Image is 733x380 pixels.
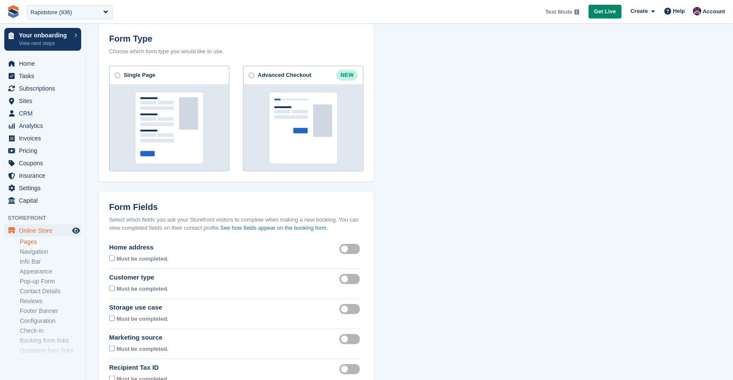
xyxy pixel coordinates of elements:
[4,195,81,207] a: menu
[19,225,70,237] span: Online Store
[109,34,363,44] h2: Form Type
[20,277,81,286] a: Pop-up Form
[109,47,363,56] div: Choose which form type you would like to use.
[339,309,363,310] label: Storage use case visible
[19,170,70,182] span: Insurance
[4,95,81,107] a: menu
[4,70,81,82] a: menu
[339,279,363,280] label: Customer type visible
[19,40,70,47] p: View next steps
[4,120,81,132] a: menu
[249,73,254,78] input: Advanced Checkout New Advanced Checkout
[19,182,70,194] span: Settings
[269,92,338,164] img: Advanced Checkout
[574,9,580,15] img: icon-info-grey-7440780725fd019a000dd9b08b2336e03edf1995a4989e88bcd33f0948082b44.svg
[115,73,120,78] input: Single Page Single Page
[631,7,648,15] span: Create
[109,202,363,212] h2: Form Fields
[71,225,81,236] a: Preview store
[19,195,70,207] span: Capital
[20,297,81,305] a: Reviews
[109,303,170,313] div: Storage use case
[116,344,168,353] div: Must be completed.
[116,284,168,293] div: Must be completed.
[109,273,170,283] div: Customer type
[19,82,70,94] span: Subscriptions
[703,7,725,16] span: Account
[339,369,363,370] label: Recipient tax id visible
[19,107,70,119] span: CRM
[109,216,363,232] div: Select which fields you ask your Storefront visitors to complete when making a new booking. You c...
[4,145,81,157] a: menu
[673,7,685,15] span: Help
[220,225,328,231] a: See how fields appear on the booking form.
[19,145,70,157] span: Pricing
[20,337,81,345] a: Booking form links
[594,7,616,16] span: Get Live
[258,70,312,81] span: Advanced Checkout
[20,287,81,295] a: Contact Details
[4,28,81,51] a: Your onboarding View next steps
[31,8,72,17] div: Rapidstore (936)
[19,120,70,132] span: Analytics
[589,5,622,19] a: Get Live
[135,92,204,164] img: Single Page
[4,107,81,119] a: menu
[4,132,81,144] a: menu
[20,258,81,266] a: Info Bar
[4,157,81,169] a: menu
[20,317,81,325] a: Configuration
[339,249,363,250] label: Home address visible
[693,7,702,15] img: David Hughes
[20,356,81,365] a: Theme
[124,70,156,81] span: Single Page
[19,157,70,169] span: Coupons
[19,58,70,70] span: Home
[20,327,81,335] a: Check-in
[109,243,170,252] div: Home address
[8,214,86,222] span: Storefront
[19,95,70,107] span: Sites
[339,339,363,340] label: Marketing source visible
[20,238,81,246] a: Pages
[336,70,358,81] span: New
[20,268,81,276] a: Appearance
[109,333,170,343] div: Marketing source
[4,170,81,182] a: menu
[116,314,168,323] div: Must be completed.
[20,248,81,256] a: Navigation
[20,307,81,315] a: Footer Banner
[19,70,70,82] span: Tasks
[19,132,70,144] span: Invoices
[4,82,81,94] a: menu
[116,254,168,263] div: Must be completed.
[109,363,170,373] div: Recipient Tax ID
[545,8,572,16] span: Test Mode
[4,58,81,70] a: menu
[4,225,81,237] a: menu
[7,5,20,18] img: stora-icon-8386f47178a22dfd0bd8f6a31ec36ba5ce8667c1dd55bd0f319d3a0aa187defe.svg
[20,347,81,355] a: Quotation form links
[19,32,70,38] p: Your onboarding
[4,182,81,194] a: menu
